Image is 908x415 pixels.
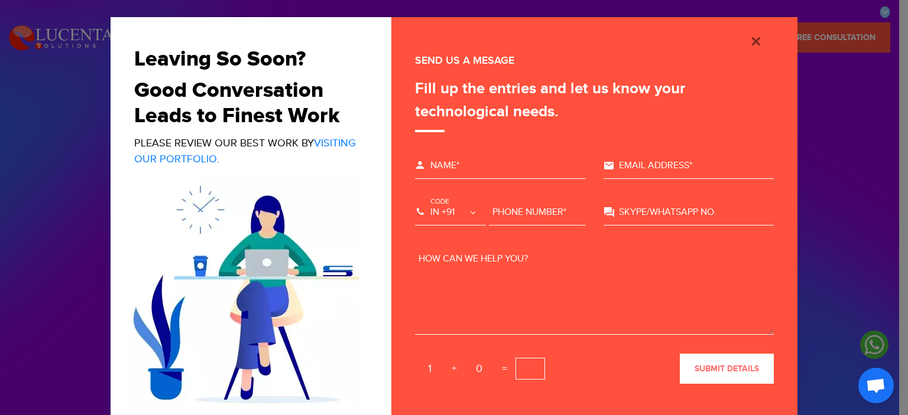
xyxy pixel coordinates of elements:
[415,77,774,132] div: Fill up the entries and let us know your technological needs.
[415,53,774,68] div: SEND US A MESAGE
[134,47,359,72] h2: Leaving So Soon?
[134,137,356,165] a: Visiting Our Portfolio
[695,364,759,374] span: submit details
[749,34,763,48] img: cross_icon.png
[496,360,513,378] span: =
[738,32,774,48] button: Close
[134,78,359,129] h2: Good Conversation Leads to Finest Work
[680,354,774,384] button: submit details
[447,360,462,378] span: +
[134,135,359,167] p: Please review our best work by .
[858,368,894,403] a: Open chat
